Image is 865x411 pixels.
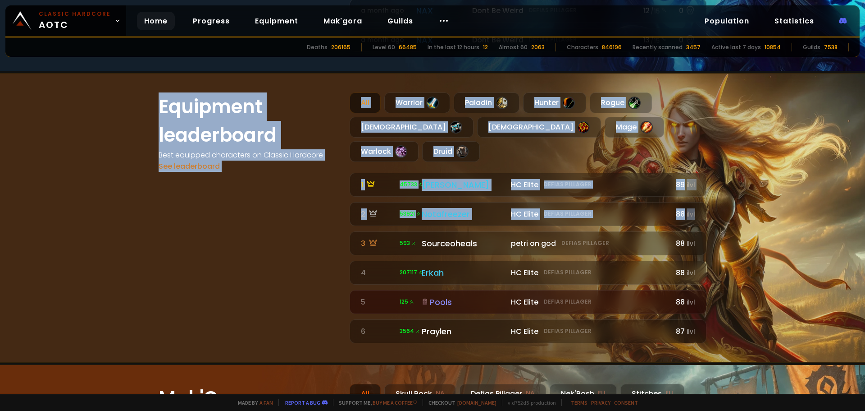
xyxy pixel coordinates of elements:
div: Nek'Rosh [550,384,617,403]
div: petri on god [511,238,666,249]
div: Notafreezer [422,208,505,220]
h4: Best equipped characters on Classic Hardcore [159,149,339,161]
a: 5 125 Pools HC EliteDefias Pillager88ilvl [350,290,706,314]
div: All [350,384,381,403]
small: Defias Pillager [544,268,592,277]
div: 88 [672,238,695,249]
small: NA [436,389,445,398]
small: ilvl [687,269,695,277]
span: AOTC [39,10,111,32]
div: 6 [361,326,394,337]
div: Paladin [454,92,519,113]
span: 207117 [400,268,423,277]
a: Buy me a coffee [373,399,417,406]
div: 7538 [824,43,838,51]
a: 4 207117 Erkah HC EliteDefias Pillager88ilvl [350,261,706,285]
small: ilvl [687,181,695,189]
a: 2 53921 Notafreezer HC EliteDefias Pillager88ilvl [350,202,706,226]
small: ilvl [687,210,695,219]
div: Almost 60 [499,43,528,51]
a: 1 45733 [PERSON_NAME] HC EliteDefias Pillager89ilvl [350,173,706,197]
div: Warlock [350,141,419,162]
span: Support me, [333,399,417,406]
span: 3564 [400,327,420,335]
div: Mage [605,117,664,138]
span: 593 [400,239,416,247]
a: Progress [186,12,237,30]
div: Recently scanned [633,43,683,51]
span: Made by [232,399,273,406]
div: Warrior [384,92,450,113]
div: 12 [483,43,488,51]
div: 5 [361,296,394,308]
div: HC Elite [511,267,666,278]
div: Erkah [422,267,505,279]
div: 846196 [602,43,622,51]
div: 206165 [331,43,351,51]
div: HC Elite [511,208,666,220]
div: 87 [672,326,695,337]
div: Pools [422,296,505,308]
div: 2063 [531,43,545,51]
div: Defias Pillager [460,384,546,403]
small: Defias Pillager [544,298,592,306]
small: Defias Pillager [544,210,592,218]
a: Guilds [380,12,420,30]
div: 3457 [686,43,701,51]
small: Defias Pillager [544,327,592,335]
div: Praylen [422,325,505,337]
small: ilvl [687,328,695,336]
div: Level 60 [373,43,395,51]
a: See leaderboard [159,161,220,171]
a: Home [137,12,175,30]
div: Characters [567,43,598,51]
div: All [350,92,381,113]
a: Statistics [767,12,821,30]
div: 88 [672,267,695,278]
small: NA [526,389,535,398]
div: 1 [361,179,394,190]
div: 88 [672,208,695,220]
div: HC Elite [511,326,666,337]
a: Terms [571,399,587,406]
div: Active last 7 days [711,43,761,51]
div: Skull Rock [384,384,456,403]
div: [DEMOGRAPHIC_DATA] [477,117,601,138]
a: Equipment [248,12,305,30]
div: HC Elite [511,179,666,190]
a: 3 593 Sourceoheals petri on godDefias Pillager88ilvl [350,231,706,255]
div: [DEMOGRAPHIC_DATA] [350,117,473,138]
div: Deaths [307,43,328,51]
small: EU [665,389,673,398]
span: 53921 [400,210,421,218]
a: [DOMAIN_NAME] [457,399,496,406]
small: EU [598,389,605,398]
span: v. d752d5 - production [502,399,556,406]
a: a fan [259,399,273,406]
h1: Equipment leaderboard [159,92,339,149]
span: Checkout [423,399,496,406]
div: In the last 12 hours [428,43,479,51]
div: HC Elite [511,296,666,308]
small: Classic Hardcore [39,10,111,18]
small: ilvl [687,298,695,307]
span: 45733 [400,180,423,189]
div: [PERSON_NAME] [422,179,505,191]
div: Sourceoheals [422,237,505,249]
div: Stitches [620,384,684,403]
a: Mak'gora [316,12,369,30]
a: Classic HardcoreAOTC [5,5,126,36]
div: 2 [361,208,394,220]
a: Population [697,12,756,30]
div: Druid [422,141,480,162]
a: 6 3564 Praylen HC EliteDefias Pillager87ilvl [350,319,706,343]
div: Guilds [803,43,820,51]
a: Privacy [591,399,610,406]
div: 3 [361,238,394,249]
div: 88 [672,296,695,308]
span: 125 [400,298,414,306]
div: 66485 [399,43,417,51]
div: 4 [361,267,394,278]
a: Consent [614,399,638,406]
a: Report a bug [285,399,320,406]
